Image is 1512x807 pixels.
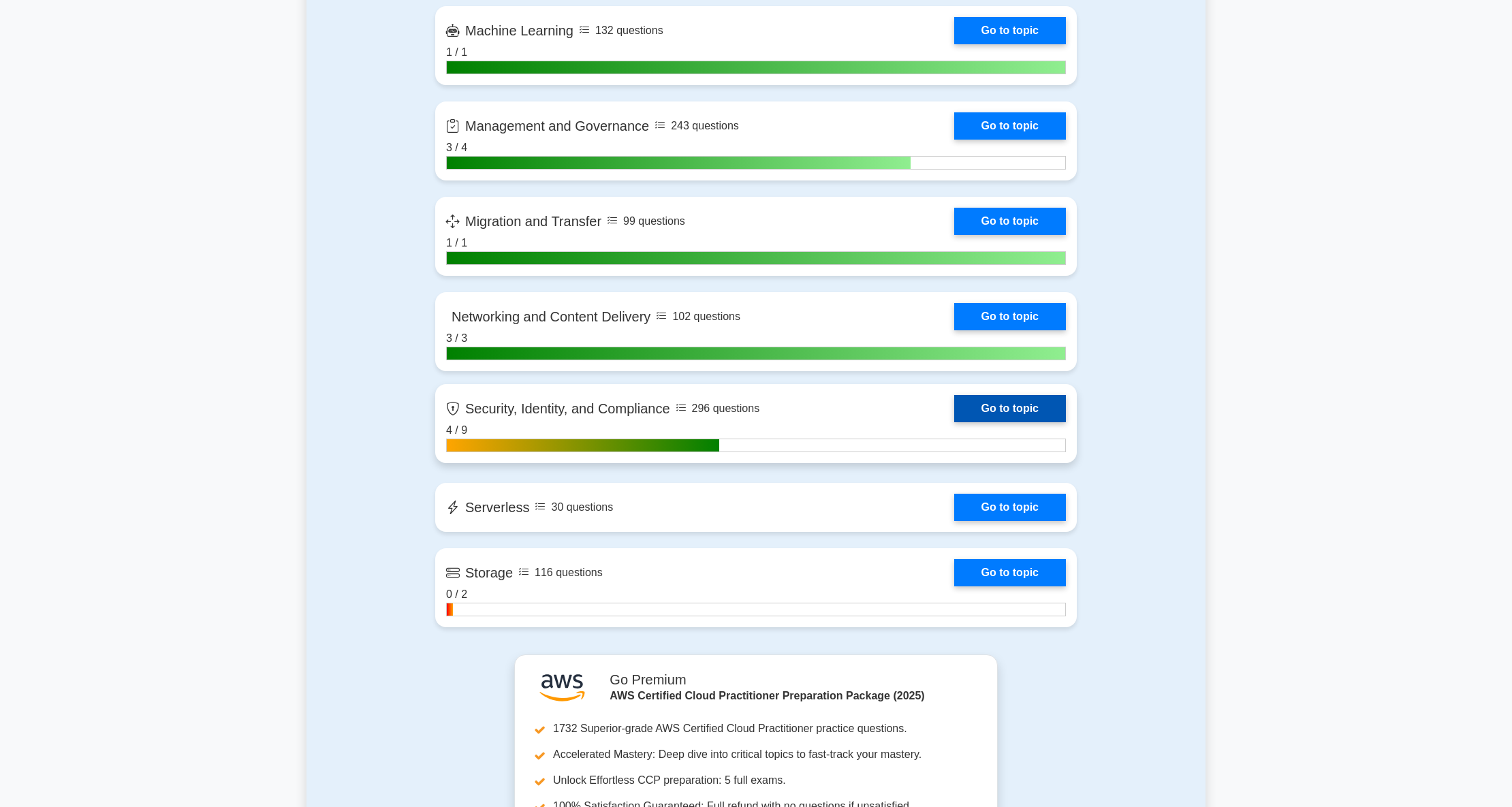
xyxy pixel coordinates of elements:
a: Go to topic [954,208,1066,235]
a: Go to topic [954,559,1066,586]
a: Go to topic [954,395,1066,422]
a: Go to topic [954,112,1066,140]
a: Go to topic [954,303,1066,330]
a: Go to topic [954,17,1066,44]
a: Go to topic [954,494,1066,521]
